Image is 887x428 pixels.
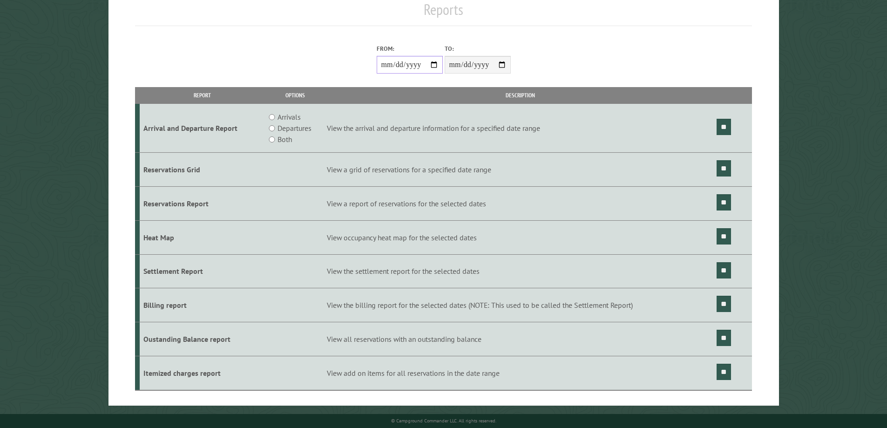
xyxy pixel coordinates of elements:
[140,87,265,103] th: Report
[325,220,715,254] td: View occupancy heat map for the selected dates
[325,356,715,390] td: View add on items for all reservations in the date range
[140,186,265,220] td: Reservations Report
[391,418,496,424] small: © Campground Commander LLC. All rights reserved.
[325,104,715,153] td: View the arrival and departure information for a specified date range
[325,153,715,187] td: View a grid of reservations for a specified date range
[325,254,715,288] td: View the settlement report for the selected dates
[140,254,265,288] td: Settlement Report
[278,122,311,134] label: Departures
[140,322,265,356] td: Oustanding Balance report
[325,288,715,322] td: View the billing report for the selected dates (NOTE: This used to be called the Settlement Report)
[140,220,265,254] td: Heat Map
[278,134,292,145] label: Both
[140,153,265,187] td: Reservations Grid
[264,87,325,103] th: Options
[140,288,265,322] td: Billing report
[325,186,715,220] td: View a report of reservations for the selected dates
[135,0,752,26] h1: Reports
[278,111,301,122] label: Arrivals
[140,356,265,390] td: Itemized charges report
[325,87,715,103] th: Description
[325,322,715,356] td: View all reservations with an outstanding balance
[140,104,265,153] td: Arrival and Departure Report
[445,44,511,53] label: To:
[377,44,443,53] label: From:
